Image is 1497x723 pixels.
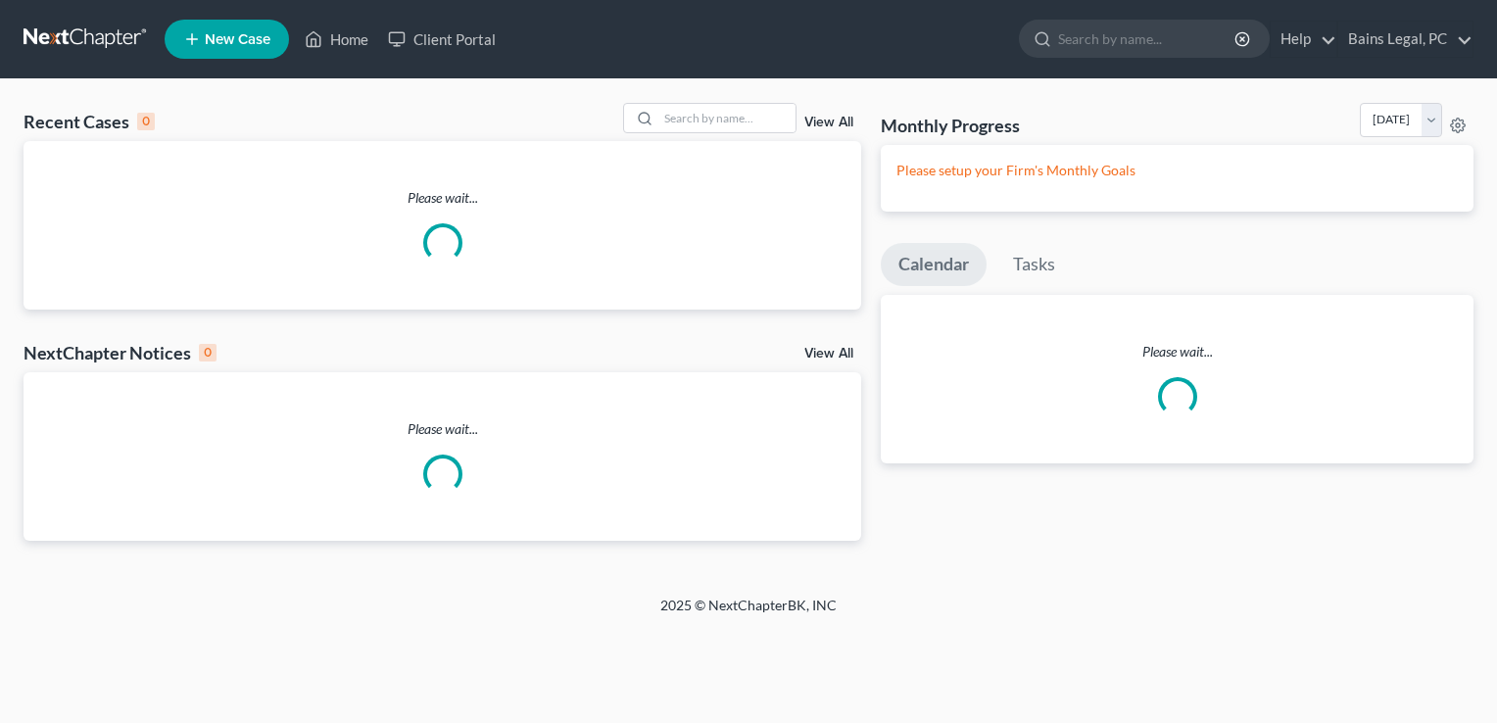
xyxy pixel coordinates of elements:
div: Recent Cases [24,110,155,133]
h3: Monthly Progress [881,114,1020,137]
p: Please wait... [24,188,861,208]
div: 0 [137,113,155,130]
p: Please wait... [881,342,1473,361]
a: View All [804,347,853,361]
a: View All [804,116,853,129]
a: Home [295,22,378,57]
div: 2025 © NextChapterBK, INC [190,596,1307,631]
a: Tasks [995,243,1073,286]
div: NextChapter Notices [24,341,217,364]
input: Search by name... [658,104,796,132]
div: 0 [199,344,217,361]
span: New Case [205,32,270,47]
a: Help [1271,22,1336,57]
a: Client Portal [378,22,506,57]
input: Search by name... [1058,21,1237,57]
p: Please setup your Firm's Monthly Goals [896,161,1458,180]
p: Please wait... [24,419,861,439]
a: Bains Legal, PC [1338,22,1473,57]
a: Calendar [881,243,987,286]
